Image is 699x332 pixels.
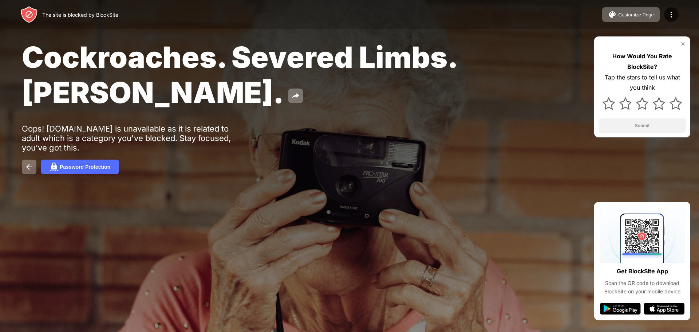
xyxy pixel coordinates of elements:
button: Submit [599,118,686,133]
img: star.svg [653,97,665,110]
img: rate-us-close.svg [680,41,686,47]
div: Customize Page [618,12,654,17]
button: Password Protection [41,160,119,174]
img: star.svg [670,97,682,110]
img: share.svg [291,91,300,100]
img: back.svg [25,163,33,171]
img: menu-icon.svg [667,10,676,19]
img: qrcode.svg [600,208,684,263]
img: pallet.svg [608,10,617,19]
div: Tap the stars to tell us what you think [599,72,686,93]
div: Password Protection [60,164,110,170]
img: password.svg [50,163,58,171]
div: How Would You Rate BlockSite? [599,51,686,72]
img: app-store.svg [644,303,684,315]
div: Get BlockSite App [617,266,668,277]
div: Oops! [DOMAIN_NAME] is unavailable as it is related to adult which is a category you've blocked. ... [22,124,247,152]
span: Cockroaches. Severed Limbs. [PERSON_NAME]. [22,39,457,110]
img: star.svg [619,97,632,110]
div: Scan the QR code to download BlockSite on your mobile device [600,279,684,296]
img: star.svg [636,97,648,110]
img: google-play.svg [600,303,641,315]
img: header-logo.svg [20,6,38,23]
img: star.svg [603,97,615,110]
div: The site is blocked by BlockSite [42,12,118,18]
button: Customize Page [602,7,660,22]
